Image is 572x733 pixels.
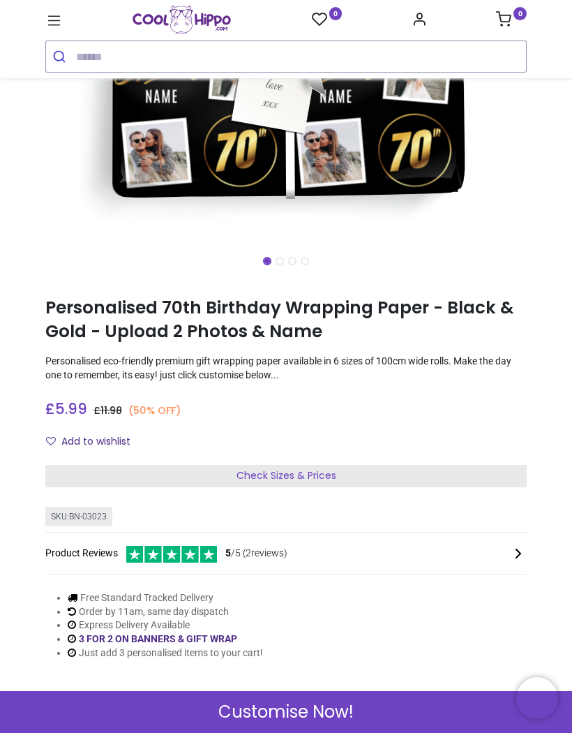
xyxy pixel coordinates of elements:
img: Cool Hippo [133,6,231,34]
button: Add to wishlistAdd to wishlist [45,430,142,454]
span: £ [45,399,87,419]
span: 5 [225,547,231,558]
h1: Personalised 70th Birthday Wrapping Paper - Black & Gold - Upload 2 Photos & Name [45,296,527,344]
span: Customise Now! [218,700,354,724]
li: Just add 3 personalised items to your cart! [68,646,263,660]
a: 0 [312,11,343,29]
a: Logo of Cool Hippo [133,6,231,34]
div: SKU: BN-03023 [45,507,112,527]
button: Submit [46,41,76,72]
span: Check Sizes & Prices [236,468,336,482]
span: £ [93,403,122,417]
span: /5 ( 2 reviews) [225,547,287,561]
small: (50% OFF) [128,403,181,417]
li: Free Standard Tracked Delivery [68,591,263,605]
sup: 0 [513,7,527,20]
div: Product Reviews [45,544,527,563]
sup: 0 [329,7,343,20]
li: Order by 11am, same day dispatch [68,605,263,619]
iframe: Brevo live chat [516,677,558,719]
p: Personalised eco-friendly premium gift wrapping paper available in 6 sizes of 100cm wide rolls. M... [45,355,527,382]
i: Add to wishlist [46,436,56,446]
a: 3 FOR 2 ON BANNERS & GIFT WRAP [79,633,237,644]
a: Account Info [412,15,427,27]
span: 5.99 [55,399,87,419]
li: Express Delivery Available [68,619,263,632]
a: 0 [496,15,527,27]
span: 11.98 [100,403,122,417]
